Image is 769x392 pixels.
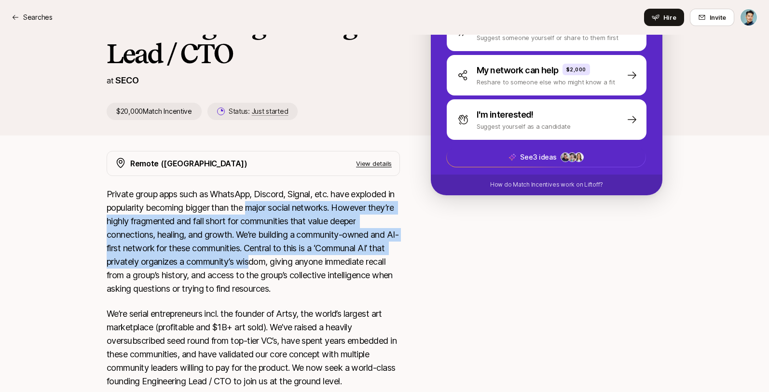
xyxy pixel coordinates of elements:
[663,13,676,22] span: Hire
[710,13,726,22] span: Invite
[229,106,288,117] p: Status:
[107,188,400,296] p: Private group apps such as WhatsApp, Discord, Signal, etc. have exploded in popularity becoming b...
[107,103,202,120] p: $20,000 Match Incentive
[566,66,586,73] p: $2,000
[115,74,138,87] p: SECO
[644,9,684,26] button: Hire
[561,153,570,162] img: 3303462c_4342_4cce_8ea3_0445dc69884e.jpg
[130,157,247,170] p: Remote ([GEOGRAPHIC_DATA])
[477,64,559,77] p: My network can help
[356,159,392,168] p: View details
[741,9,757,26] img: Rockman Ha
[477,108,534,122] p: I'm interested!
[477,33,618,42] p: Suggest someone yourself or share to them first
[690,9,734,26] button: Invite
[107,74,113,87] p: at
[446,147,646,167] button: See3 ideas
[575,153,583,162] img: fbbc5bcb_95de_40c2_8ed8_0412f7ec6001.jpg
[107,10,400,68] h1: Founding Engineering Lead / CTO
[252,107,288,116] span: Just started
[107,307,400,388] p: We’re serial entrepreneurs incl. the founder of Artsy, the world’s largest art marketplace (profi...
[520,151,556,163] p: See 3 ideas
[477,122,571,131] p: Suggest yourself as a candidate
[23,12,53,23] p: Searches
[490,180,603,189] p: How do Match Incentives work on Liftoff?
[477,77,615,87] p: Reshare to someone else who might know a fit
[568,153,577,162] img: 3919d061_990d_40e7_a6e9_e1c0f925e894.jpg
